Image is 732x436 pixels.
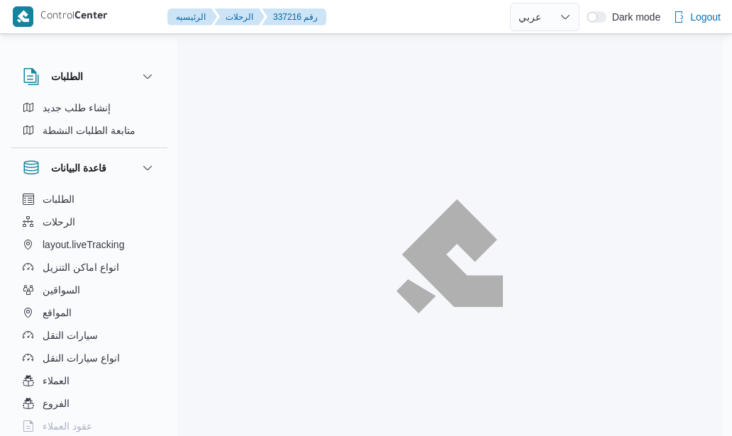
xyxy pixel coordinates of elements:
[43,99,111,116] span: إنشاء طلب جديد
[606,11,660,23] span: Dark mode
[43,395,70,412] span: الفروع
[17,233,162,256] button: layout.liveTracking
[262,9,326,26] button: 337216 رقم
[17,256,162,279] button: انواع اماكن التنزيل
[404,208,495,304] img: ILLA Logo
[43,281,80,298] span: السواقين
[43,236,124,253] span: layout.liveTracking
[17,119,162,142] button: متابعة الطلبات النشطة
[17,301,162,324] button: المواقع
[17,369,162,392] button: العملاء
[11,96,167,147] div: الطلبات
[43,213,75,230] span: الرحلات
[23,68,156,85] button: الطلبات
[43,304,72,321] span: المواقع
[74,11,108,23] b: Center
[667,3,726,31] button: Logout
[17,211,162,233] button: الرحلات
[23,160,156,177] button: قاعدة البيانات
[17,188,162,211] button: الطلبات
[43,259,119,276] span: انواع اماكن التنزيل
[43,122,135,139] span: متابعة الطلبات النشطة
[43,418,92,435] span: عقود العملاء
[690,9,721,26] span: Logout
[167,9,217,26] button: الرئيسيه
[51,160,106,177] h3: قاعدة البيانات
[17,392,162,415] button: الفروع
[214,9,265,26] button: الرحلات
[17,347,162,369] button: انواع سيارات النقل
[17,324,162,347] button: سيارات النقل
[43,191,74,208] span: الطلبات
[51,68,83,85] h3: الطلبات
[17,279,162,301] button: السواقين
[43,327,98,344] span: سيارات النقل
[43,372,70,389] span: العملاء
[17,96,162,119] button: إنشاء طلب جديد
[13,6,33,27] img: X8yXhbKr1z7QwAAAABJRU5ErkJggg==
[43,350,120,367] span: انواع سيارات النقل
